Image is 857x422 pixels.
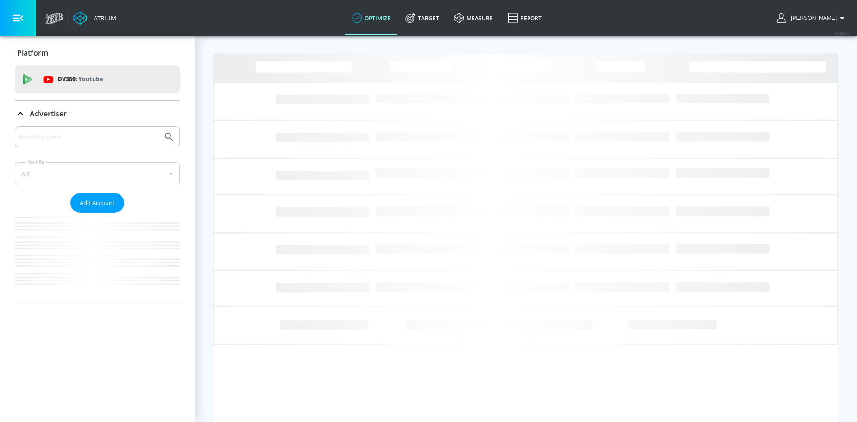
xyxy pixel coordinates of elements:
[70,193,124,213] button: Add Account
[835,31,848,36] span: v 4.33.5
[15,40,180,66] div: Platform
[398,1,447,35] a: Target
[90,14,116,22] div: Atrium
[80,198,115,208] span: Add Account
[15,101,180,127] div: Advertiser
[26,159,46,165] label: Sort By
[17,48,48,58] p: Platform
[15,65,180,93] div: DV360: Youtube
[787,15,837,21] span: login as: samantha.yip@zefr.com
[15,213,180,303] nav: list of Advertiser
[78,74,103,84] p: Youtube
[15,162,180,185] div: A-Z
[345,1,398,35] a: optimize
[447,1,500,35] a: measure
[30,109,67,119] p: Advertiser
[58,74,103,84] p: DV360:
[777,13,848,24] button: [PERSON_NAME]
[19,131,159,143] input: Search by name
[500,1,549,35] a: Report
[73,11,116,25] a: Atrium
[15,126,180,303] div: Advertiser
